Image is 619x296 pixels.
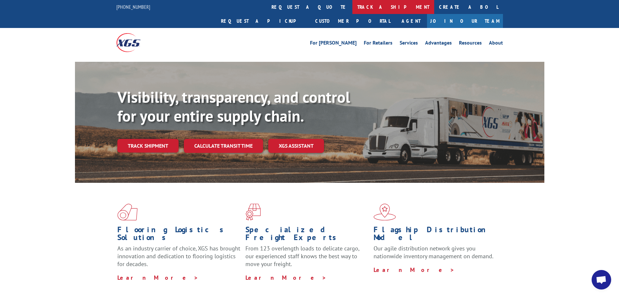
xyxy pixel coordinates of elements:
a: Calculate transit time [184,139,263,153]
h1: Flooring Logistics Solutions [117,226,241,245]
h1: Specialized Freight Experts [245,226,369,245]
a: Track shipment [117,139,179,153]
a: About [489,40,503,47]
a: Learn More > [245,274,327,281]
img: xgs-icon-flagship-distribution-model-red [374,204,396,221]
a: For Retailers [364,40,392,47]
a: Join Our Team [427,14,503,28]
a: Resources [459,40,482,47]
b: Visibility, transparency, and control for your entire supply chain. [117,87,350,126]
a: Advantages [425,40,452,47]
a: XGS ASSISTANT [268,139,324,153]
a: Learn More > [374,266,455,274]
a: Services [400,40,418,47]
img: xgs-icon-total-supply-chain-intelligence-red [117,204,138,221]
a: Agent [395,14,427,28]
h1: Flagship Distribution Model [374,226,497,245]
a: Request a pickup [216,14,310,28]
a: Customer Portal [310,14,395,28]
span: Our agile distribution network gives you nationwide inventory management on demand. [374,245,494,260]
span: As an industry carrier of choice, XGS has brought innovation and dedication to flooring logistics... [117,245,240,268]
a: [PHONE_NUMBER] [116,4,150,10]
a: For [PERSON_NAME] [310,40,357,47]
img: xgs-icon-focused-on-flooring-red [245,204,261,221]
a: Learn More > [117,274,199,281]
div: Open chat [592,270,611,289]
p: From 123 overlength loads to delicate cargo, our experienced staff knows the best way to move you... [245,245,369,274]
